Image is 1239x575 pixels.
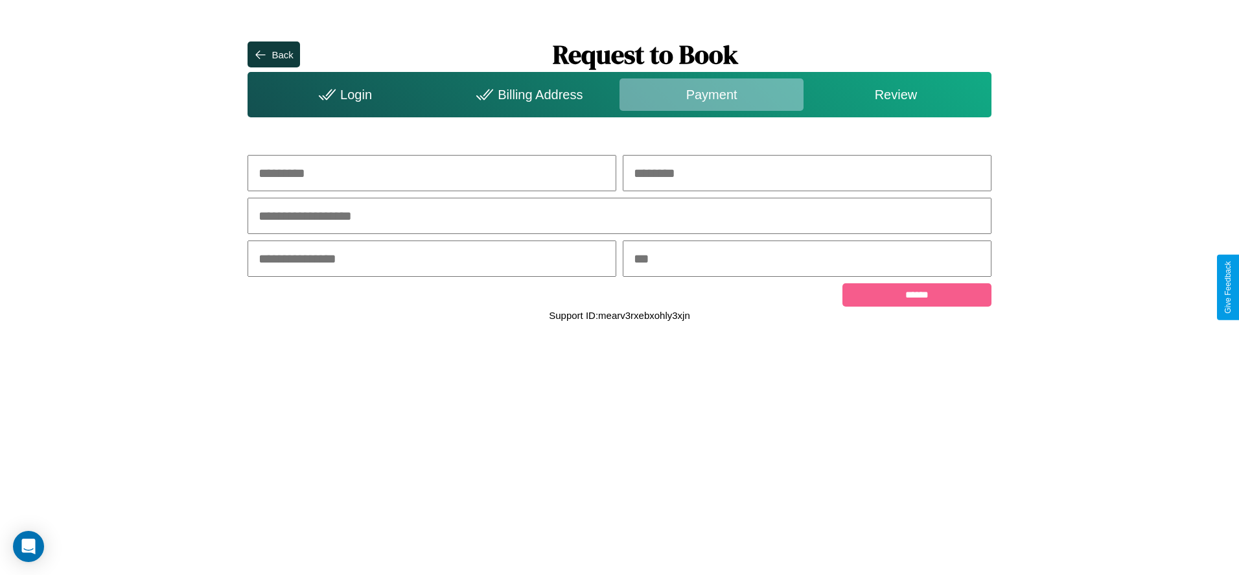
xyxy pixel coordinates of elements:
div: Give Feedback [1223,261,1233,314]
div: Open Intercom Messenger [13,531,44,562]
button: Back [248,41,299,67]
div: Review [804,78,988,111]
div: Billing Address [435,78,619,111]
div: Payment [619,78,804,111]
h1: Request to Book [300,37,991,72]
div: Login [251,78,435,111]
p: Support ID: mearv3rxebxohly3xjn [549,307,690,324]
div: Back [272,49,293,60]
